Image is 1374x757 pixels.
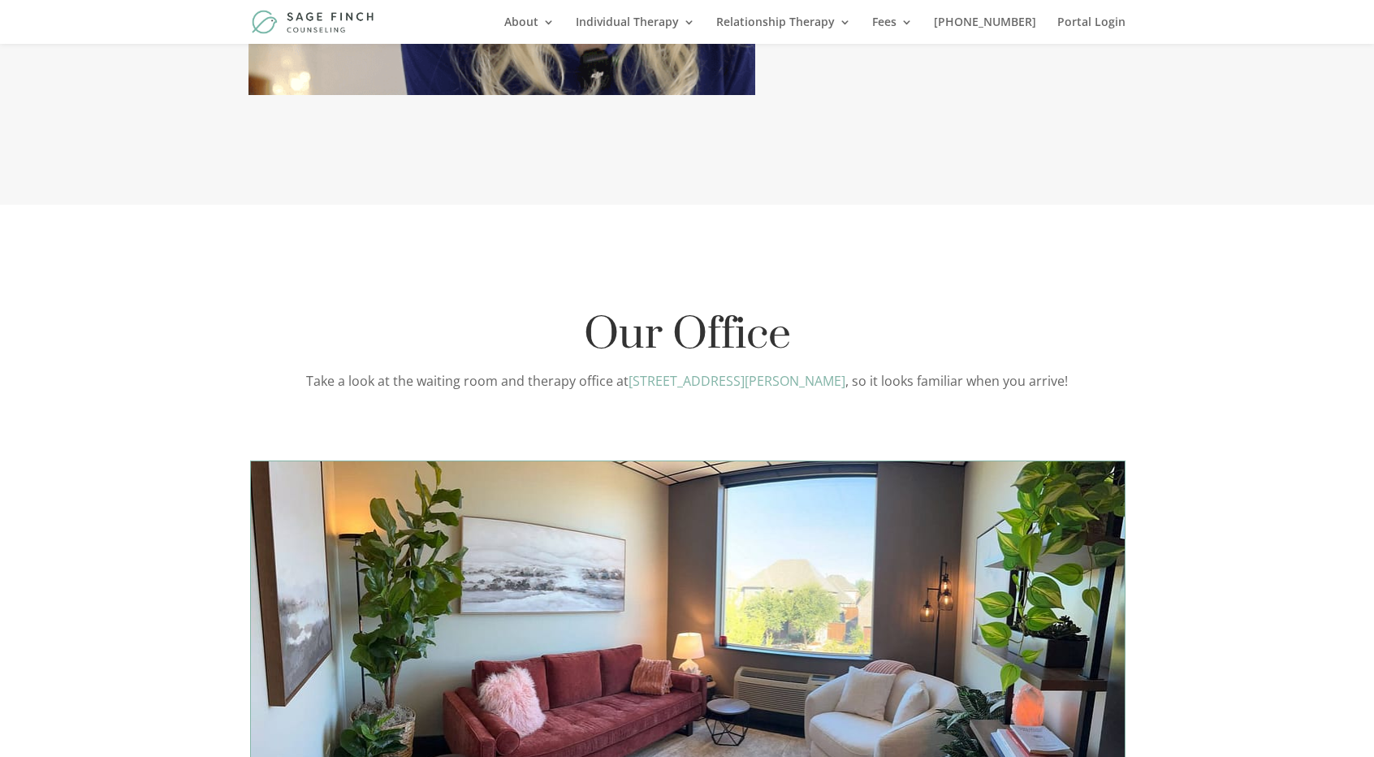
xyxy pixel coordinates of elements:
a: About [504,16,555,44]
a: [PHONE_NUMBER] [934,16,1036,44]
a: Individual Therapy [576,16,695,44]
a: [STREET_ADDRESS][PERSON_NAME] [629,372,845,390]
p: Take a look at the waiting room and therapy office at , so it looks familiar when you arrive! [248,370,1126,393]
a: Fees [872,16,913,44]
a: Portal Login [1057,16,1126,44]
img: Sage Finch Counseling | LGBTQ+ Therapy in Plano [252,10,376,33]
h2: Our Office [248,309,1126,370]
a: Relationship Therapy [716,16,851,44]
